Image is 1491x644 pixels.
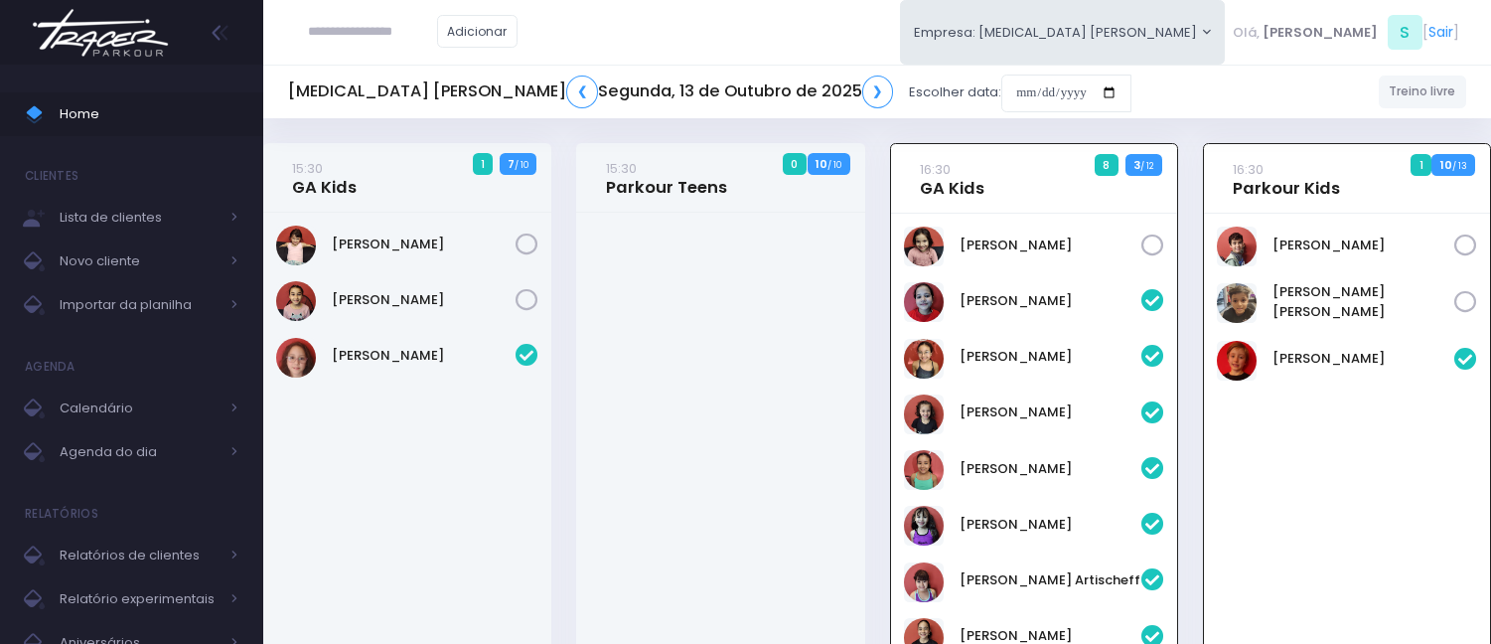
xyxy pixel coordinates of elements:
[515,159,528,171] small: / 10
[1272,236,1454,255] a: [PERSON_NAME]
[292,158,357,198] a: 15:30GA Kids
[60,292,219,318] span: Importar da planilha
[25,156,78,196] h4: Clientes
[437,15,519,48] a: Adicionar
[1225,10,1466,55] div: [ ]
[1133,157,1140,173] strong: 3
[1452,160,1467,172] small: / 13
[1272,349,1454,369] a: [PERSON_NAME]
[473,153,494,175] span: 1
[960,347,1141,367] a: [PERSON_NAME]
[1217,341,1257,381] img: Artur Vernaglia Bagatin
[276,281,316,321] img: Niara Belisário Cruz
[1217,227,1257,266] img: Jorge Lima
[1233,23,1260,43] span: Olá,
[1263,23,1378,43] span: [PERSON_NAME]
[1140,160,1153,172] small: / 12
[904,563,944,602] img: Manuella Oliveira Artischeff
[566,76,598,108] a: ❮
[332,290,516,310] a: [PERSON_NAME]
[920,160,951,179] small: 16:30
[1272,282,1454,321] a: [PERSON_NAME] [PERSON_NAME]
[1388,15,1422,50] span: S
[606,158,727,198] a: 15:30Parkour Teens
[606,159,637,178] small: 15:30
[292,159,323,178] small: 15:30
[904,450,944,490] img: Larissa Yamaguchi
[827,159,841,171] small: / 10
[60,586,219,612] span: Relatório experimentais
[288,70,1131,115] div: Escolher data:
[276,226,316,265] img: Manuella Velloso Beio
[960,570,1141,590] a: [PERSON_NAME] Artischeff
[1233,160,1264,179] small: 16:30
[60,439,219,465] span: Agenda do dia
[783,153,807,175] span: 0
[904,339,944,379] img: Isabella Yamaguchi
[332,235,516,254] a: [PERSON_NAME]
[904,282,944,322] img: Gabriela Jordão Izumida
[816,156,827,172] strong: 10
[60,101,238,127] span: Home
[960,459,1141,479] a: [PERSON_NAME]
[1217,283,1257,323] img: Pedro Henrique Negrão Tateishi
[960,515,1141,535] a: [PERSON_NAME]
[276,338,316,378] img: Manuella Brandão oliveira
[904,227,944,266] img: Liz Stetz Tavernaro Torres
[288,76,893,108] h5: [MEDICAL_DATA] [PERSON_NAME] Segunda, 13 de Outubro de 2025
[862,76,894,108] a: ❯
[1233,159,1340,199] a: 16:30Parkour Kids
[1095,154,1118,176] span: 8
[60,396,219,421] span: Calendário
[960,236,1141,255] a: [PERSON_NAME]
[332,346,516,366] a: [PERSON_NAME]
[904,395,944,434] img: Lara Hubert
[25,347,75,387] h4: Agenda
[1411,154,1431,176] span: 1
[508,156,515,172] strong: 7
[960,402,1141,422] a: [PERSON_NAME]
[1379,76,1467,108] a: Treino livre
[60,205,219,231] span: Lista de clientes
[904,506,944,546] img: Lorena Alexsandra Souza
[1428,22,1453,43] a: Sair
[25,494,98,534] h4: Relatórios
[1440,157,1452,173] strong: 10
[960,291,1141,311] a: [PERSON_NAME]
[60,543,219,568] span: Relatórios de clientes
[920,159,984,199] a: 16:30GA Kids
[60,248,219,274] span: Novo cliente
